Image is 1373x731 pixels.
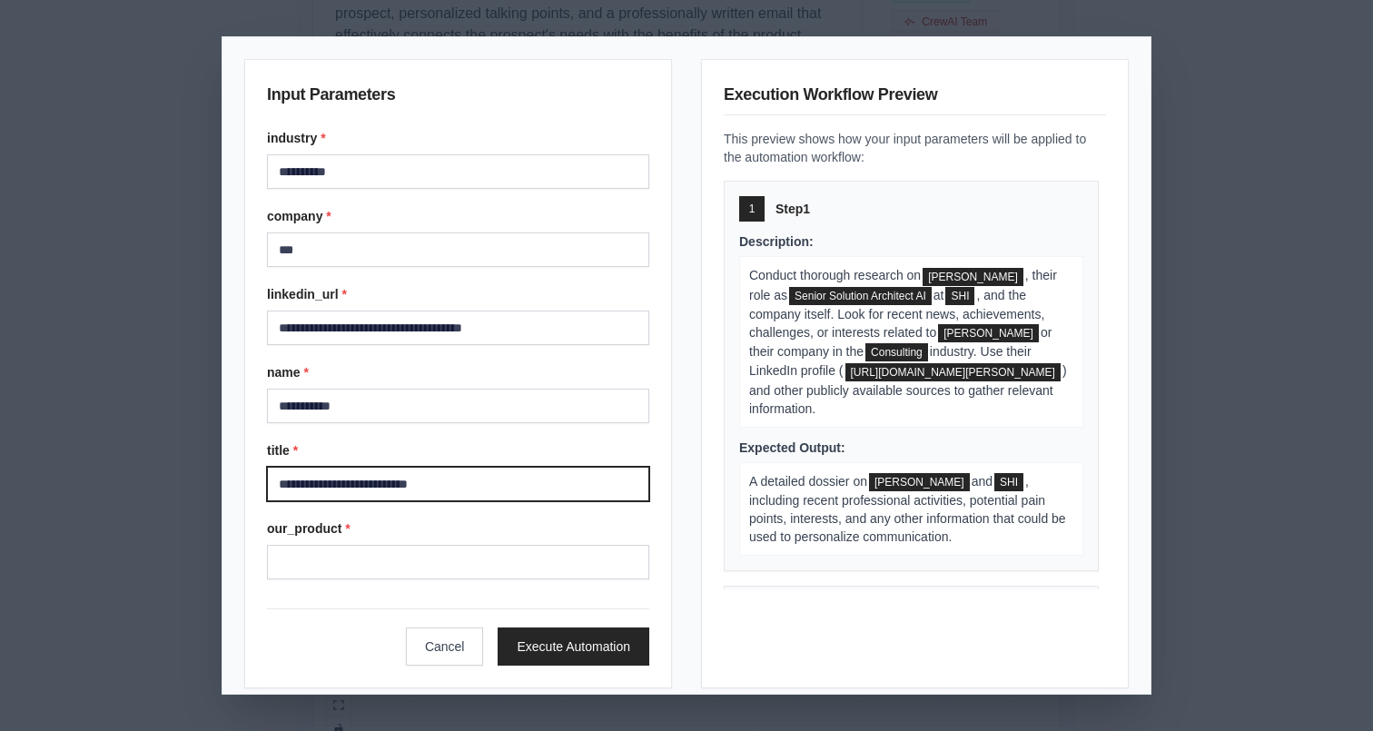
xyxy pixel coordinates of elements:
[498,627,649,666] button: Execute Automation
[406,627,484,666] button: Cancel
[1282,644,1373,731] iframe: Chat Widget
[749,363,1067,415] span: ) and other publicly available sources to gather relevant information.
[739,440,845,455] span: Expected Output:
[972,474,993,489] span: and
[267,363,649,381] label: name
[865,343,928,361] span: industry
[749,474,867,489] span: A detailed dossier on
[845,363,1061,381] span: linkedin_url
[869,473,970,491] span: name
[267,441,649,459] label: title
[749,344,1032,378] span: industry. Use their LinkedIn profile (
[994,473,1023,491] span: company
[267,519,649,538] label: our_product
